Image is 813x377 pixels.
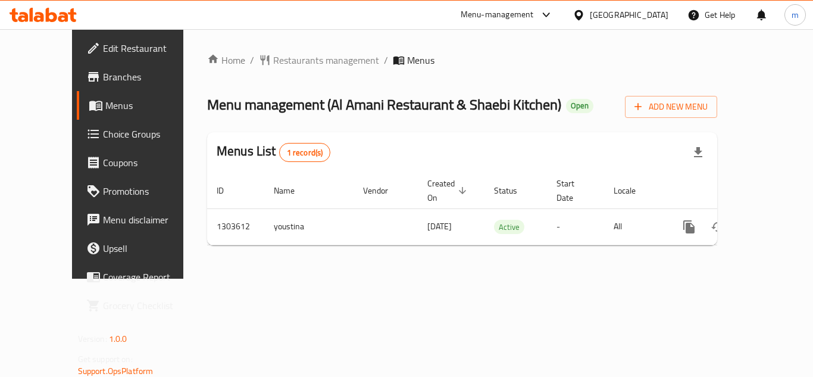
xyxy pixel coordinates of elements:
[792,8,799,21] span: m
[556,176,590,205] span: Start Date
[494,220,524,234] span: Active
[78,331,107,347] span: Version:
[684,138,712,167] div: Export file
[384,53,388,67] li: /
[279,143,331,162] div: Total records count
[103,241,198,256] span: Upsell
[665,173,799,209] th: Actions
[250,53,254,67] li: /
[105,98,198,113] span: Menus
[427,176,470,205] span: Created On
[77,34,208,63] a: Edit Restaurant
[103,270,198,284] span: Coverage Report
[103,298,198,313] span: Grocery Checklist
[590,8,668,21] div: [GEOGRAPHIC_DATA]
[634,99,708,114] span: Add New Menu
[77,91,208,120] a: Menus
[207,173,799,245] table: enhanced table
[703,213,732,241] button: Change Status
[77,177,208,205] a: Promotions
[103,127,198,141] span: Choice Groups
[625,96,717,118] button: Add New Menu
[207,53,245,67] a: Home
[427,219,452,234] span: [DATE]
[604,208,665,245] td: All
[77,234,208,263] a: Upsell
[207,53,717,67] nav: breadcrumb
[103,41,198,55] span: Edit Restaurant
[363,183,404,198] span: Vendor
[109,331,127,347] span: 1.0.0
[103,70,198,84] span: Branches
[103,155,198,170] span: Coupons
[547,208,604,245] td: -
[78,351,133,367] span: Get support on:
[274,183,310,198] span: Name
[273,53,379,67] span: Restaurants management
[614,183,651,198] span: Locale
[259,53,379,67] a: Restaurants management
[407,53,434,67] span: Menus
[494,183,533,198] span: Status
[77,263,208,291] a: Coverage Report
[103,213,198,227] span: Menu disclaimer
[77,63,208,91] a: Branches
[207,208,264,245] td: 1303612
[566,101,593,111] span: Open
[217,142,330,162] h2: Menus List
[566,99,593,113] div: Open
[103,184,198,198] span: Promotions
[77,205,208,234] a: Menu disclaimer
[280,147,330,158] span: 1 record(s)
[217,183,239,198] span: ID
[77,120,208,148] a: Choice Groups
[461,8,534,22] div: Menu-management
[264,208,354,245] td: youstina
[77,291,208,320] a: Grocery Checklist
[77,148,208,177] a: Coupons
[675,213,703,241] button: more
[207,91,561,118] span: Menu management ( Al Amani Restaurant & Shaebi Kitchen )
